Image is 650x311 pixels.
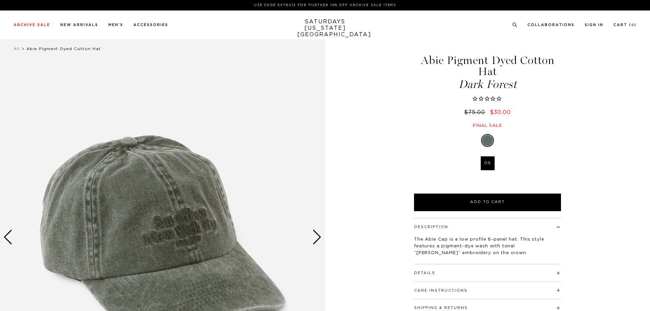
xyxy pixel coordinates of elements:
span: Rated 0.0 out of 5 stars 0 reviews [413,95,562,103]
p: Use Code EXTRA15 for Further 15% Off Archive Sale Items [16,3,634,8]
a: SATURDAYS[US_STATE][GEOGRAPHIC_DATA] [297,19,353,38]
a: Men's [108,23,123,27]
button: Add to Cart [414,194,561,211]
label: OS [481,156,495,170]
small: 0 [631,24,634,27]
span: $30.00 [490,110,511,115]
span: Abie Pigment Dyed Cotton Hat [26,47,101,51]
button: Care Instructions [414,289,468,292]
a: New Arrivals [60,23,98,27]
a: All [14,47,20,51]
del: $75.00 [464,110,488,115]
button: Shipping & Returns [414,306,468,310]
button: Details [414,271,435,275]
a: Archive Sale [14,23,50,27]
a: Sign In [585,23,603,27]
div: Previous slide [3,230,13,245]
p: The Abie Cap is a low profile 6-panel hat. This style features a pigment-dye wash with tonal “[PE... [414,236,561,257]
a: Accessories [133,23,168,27]
h1: Abie Pigment Dyed Cotton Hat [413,55,562,90]
div: Next slide [312,230,322,245]
a: Cart (0) [613,23,636,27]
span: Dark Forest [413,79,562,90]
a: Collaborations [527,23,575,27]
button: Description [414,225,448,229]
div: Final sale [413,123,562,129]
